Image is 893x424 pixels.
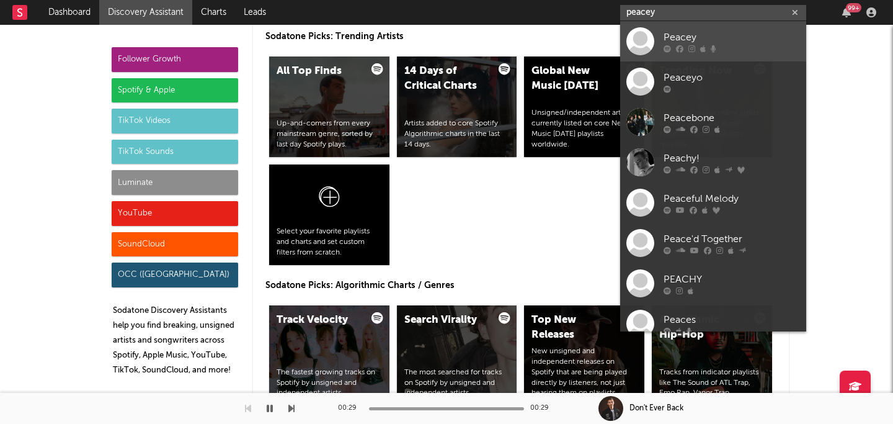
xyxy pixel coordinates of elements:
[112,201,238,226] div: YouTube
[265,29,776,44] p: Sodatone Picks: Trending Artists
[277,64,361,79] div: All Top Finds
[404,119,510,150] div: Artists added to core Spotify Algorithmic charts in the last 14 days.
[664,111,800,125] div: Peacebone
[265,278,776,293] p: Sodatone Picks: Algorithmic Charts / Genres
[112,170,238,195] div: Luminate
[112,140,238,165] div: TikTok Sounds
[659,368,765,399] div: Tracks from indicator playlists like The Sound of ATL Trap, Emo Rap, Vapor Trap
[112,232,238,257] div: SoundCloud
[524,56,644,157] a: Global New Music [DATE]Unsigned/independent artists currently listed on core New Music [DATE] pla...
[269,56,389,157] a: All Top FindsUp-and-comers from every mainstream genre, sorted by last day Spotify plays.
[620,142,806,183] a: Peachy!
[664,232,800,246] div: Peace'd Together
[530,401,555,416] div: 00:29
[338,401,363,416] div: 00:29
[397,305,517,406] a: Search ViralityThe most searched for tracks on Spotify by unsigned and independent artists.
[620,183,806,223] a: Peaceful Melody
[531,64,616,94] div: Global New Music [DATE]
[620,5,806,20] input: Search for artists
[277,227,382,258] div: Select your favorite playlists and charts and set custom filters from scratch.
[404,368,510,399] div: The most searched for tracks on Spotify by unsigned and independent artists.
[524,305,644,406] a: Top New ReleasesNew unsigned and independent releases on Spotify that are being played directly b...
[531,346,637,399] div: New unsigned and independent releases on Spotify that are being played directly by listeners, not...
[269,305,389,406] a: Track VelocityThe fastest growing tracks on Spotify by unsigned and independent artists.
[112,109,238,133] div: TikTok Videos
[842,7,851,17] button: 99+
[620,263,806,304] a: PEACHY
[404,64,489,94] div: 14 Days of Critical Charts
[269,165,389,265] a: Select your favorite playlists and charts and set custom filters from scratch.
[620,21,806,61] a: Peacey
[112,263,238,287] div: OCC ([GEOGRAPHIC_DATA])
[112,78,238,103] div: Spotify & Apple
[620,304,806,344] a: Peaces
[664,312,800,327] div: Peaces
[277,368,382,399] div: The fastest growing tracks on Spotify by unsigned and independent artists.
[620,61,806,102] a: Peaceyo
[664,191,800,206] div: Peaceful Melody
[277,119,382,150] div: Up-and-comers from every mainstream genre, sorted by last day Spotify plays.
[404,313,489,328] div: Search Virality
[531,108,637,150] div: Unsigned/independent artists currently listed on core New Music [DATE] playlists worldwide.
[620,102,806,142] a: Peacebone
[652,305,772,406] a: Algorithmic Hip-HopTracks from indicator playlists like The Sound of ATL Trap, Emo Rap, Vapor Trap
[629,403,683,414] div: Don't Ever Back
[277,313,361,328] div: Track Velocity
[531,313,616,343] div: Top New Releases
[397,56,517,157] a: 14 Days of Critical ChartsArtists added to core Spotify Algorithmic charts in the last 14 days.
[846,3,861,12] div: 99 +
[664,151,800,166] div: Peachy!
[112,47,238,72] div: Follower Growth
[113,304,238,378] p: Sodatone Discovery Assistants help you find breaking, unsigned artists and songwriters across Spo...
[664,70,800,85] div: Peaceyo
[620,223,806,263] a: Peace'd Together
[664,30,800,45] div: Peacey
[664,272,800,287] div: PEACHY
